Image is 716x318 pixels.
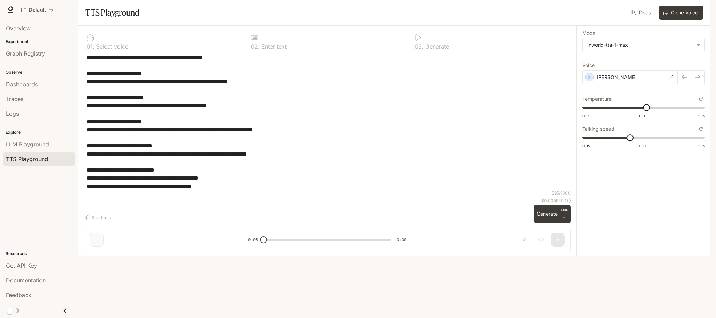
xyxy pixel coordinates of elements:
button: All workspaces [18,3,57,17]
p: Voice [582,63,595,68]
p: Generate [424,44,449,49]
span: 0.7 [582,113,590,119]
p: Select voice [94,44,128,49]
p: Talking speed [582,127,614,131]
button: GenerateCTRL +⏎ [534,205,571,223]
button: Reset to default [697,125,705,133]
div: inworld-tts-1-max [587,42,693,49]
p: CTRL + [560,208,568,216]
p: 0 3 . [415,44,424,49]
p: Temperature [582,96,612,101]
p: Enter text [260,44,287,49]
h1: TTS Playground [85,6,139,20]
p: [PERSON_NAME] [596,74,637,81]
button: Reset to default [697,95,705,103]
p: 0 1 . [87,44,94,49]
span: 1.5 [697,113,705,119]
span: 0.5 [582,143,590,149]
p: 595 / 1000 [552,190,571,196]
p: ⏎ [560,208,568,220]
p: Default [29,7,46,13]
button: Clone Voice [659,6,703,20]
p: 0 2 . [251,44,260,49]
div: inworld-tts-1-max [583,38,704,52]
a: Docs [630,6,653,20]
p: $ 0.005950 [541,197,564,203]
span: 1.5 [697,143,705,149]
button: Shortcuts [84,212,114,223]
span: 1.1 [638,113,646,119]
p: Model [582,31,596,36]
span: 1.0 [638,143,646,149]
